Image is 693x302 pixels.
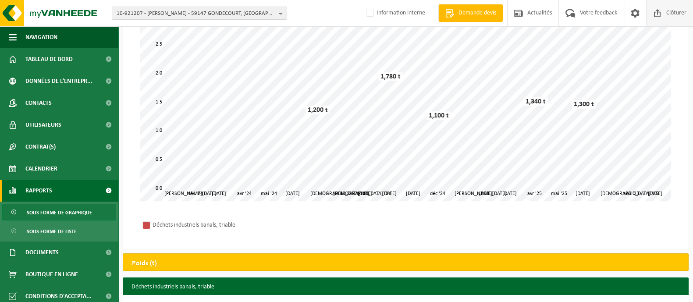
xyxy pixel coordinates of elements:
[426,111,451,120] div: 1,100 t
[117,7,275,20] span: 10-921207 - [PERSON_NAME] - 59147 GONDECOURT, [GEOGRAPHIC_DATA][DEMOGRAPHIC_DATA]
[25,136,56,158] span: Contrat(s)
[153,220,267,231] div: Déchets industriels banals, triable
[25,242,59,263] span: Documents
[25,114,61,136] span: Utilisateurs
[306,106,330,114] div: 1,200 t
[25,70,92,92] span: Données de l'entrepr...
[456,9,498,18] span: Demande devis
[25,158,57,180] span: Calendrier
[2,204,116,220] a: Sous forme de graphique
[2,223,116,239] a: Sous forme de liste
[25,263,78,285] span: Boutique en ligne
[438,4,503,22] a: Demande devis
[572,100,596,109] div: 1,300 t
[364,7,425,20] label: Information interne
[112,7,287,20] button: 10-921207 - [PERSON_NAME] - 59147 GONDECOURT, [GEOGRAPHIC_DATA][DEMOGRAPHIC_DATA]
[123,254,166,273] h2: Poids (t)
[27,223,77,240] span: Sous forme de liste
[25,180,52,202] span: Rapports
[523,97,548,106] div: 1,340 t
[25,92,52,114] span: Contacts
[27,204,92,221] span: Sous forme de graphique
[25,26,57,48] span: Navigation
[123,277,689,297] h3: Déchets industriels banals, triable
[25,48,73,70] span: Tableau de bord
[378,72,403,81] div: 1,780 t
